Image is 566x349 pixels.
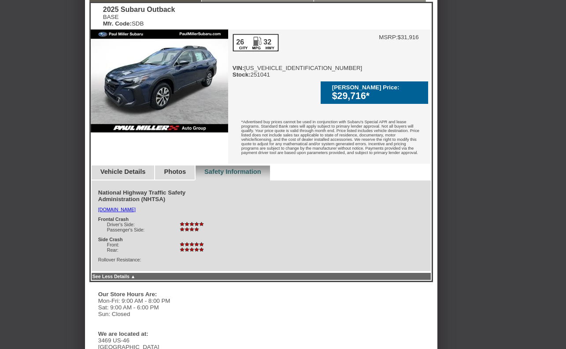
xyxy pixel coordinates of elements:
[233,65,244,71] b: VIN:
[263,38,272,46] div: 32
[233,34,363,78] div: [US_VEHICLE_IDENTIFICATION_NUMBER] 251041
[107,242,208,247] div: Front:
[180,247,204,252] img: icon_star_5.png
[180,222,204,226] img: icon_star_5.png
[98,189,208,202] div: National Highway Traffic Safety Administration (NHTSA)
[98,237,208,242] div: Side Crash
[98,257,208,262] div: Rollover Resistance:
[98,207,136,212] a: [DOMAIN_NAME]
[398,34,419,40] td: $31,916
[228,113,431,164] div: *Advertised buy prices cannot be used in conjunction with Subaru's Special APR and lease programs...
[98,331,226,337] div: We are located at:
[180,242,204,246] img: icon_star_5.png
[379,34,397,40] td: MSRP:
[100,168,146,175] a: Vehicle Details
[233,71,251,78] b: Stock:
[103,6,175,14] div: 2025 Subaru Outback
[98,217,208,222] div: Frontal Crash
[180,227,199,231] img: icon_star_4.png
[103,14,175,27] div: BASE SDB
[204,168,261,175] a: Safety Information
[332,84,424,91] div: [PERSON_NAME] Price:
[91,29,228,132] img: 2025 Subaru Outback
[103,20,132,27] b: Mfr. Code:
[98,298,230,317] div: Mon-Fri: 9:00 AM - 8:00 PM Sat: 9:00 AM - 6:00 PM Sun: Closed
[164,168,186,175] a: Photos
[332,91,424,102] div: $29,716*
[98,291,226,298] div: Our Store Hours Are:
[92,274,136,279] a: See Less Details ▲
[107,227,208,232] div: Passenger's Side:
[107,247,208,253] div: Rear:
[107,222,208,227] div: Driver's Side:
[236,38,245,46] div: 26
